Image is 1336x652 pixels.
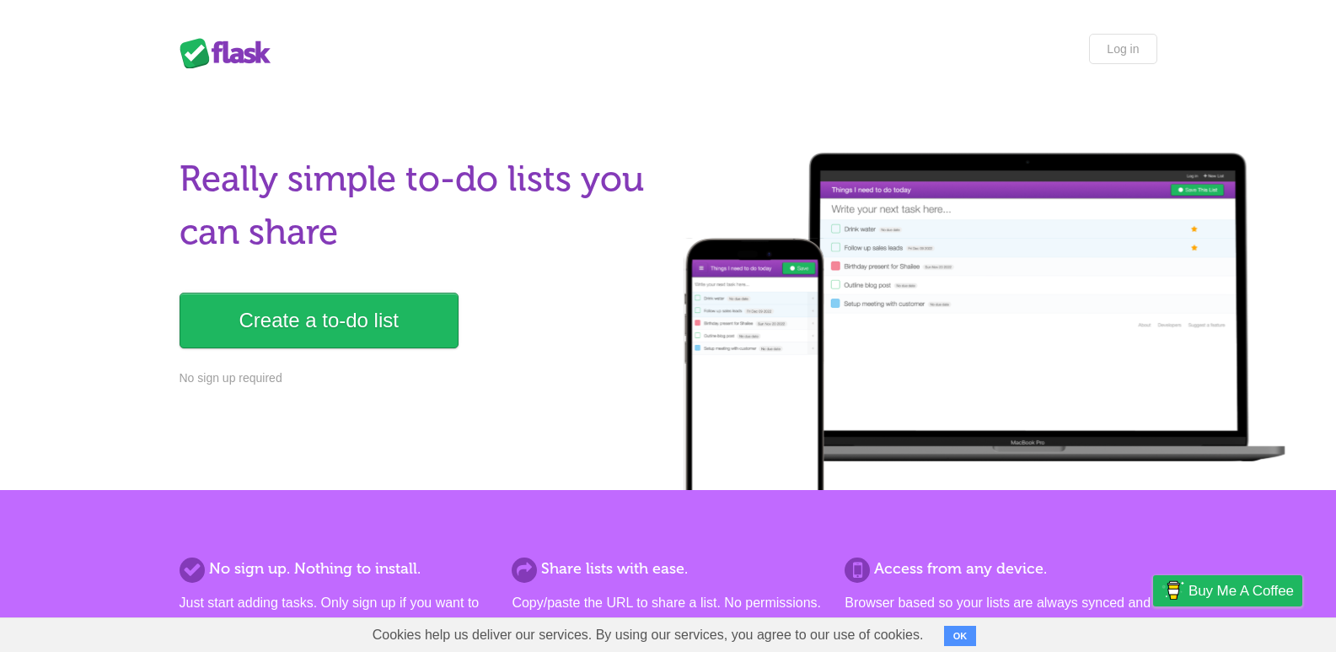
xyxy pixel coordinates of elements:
a: Log in [1089,34,1156,64]
a: Buy me a coffee [1153,575,1302,606]
span: Buy me a coffee [1188,576,1294,606]
h1: Really simple to-do lists you can share [180,153,658,259]
h2: Share lists with ease. [512,558,824,580]
p: Copy/paste the URL to share a list. No permissions. No formal invites. It's that simple. [512,593,824,633]
p: No sign up required [180,369,658,387]
a: Create a to-do list [180,293,459,348]
button: OK [944,626,977,646]
span: Cookies help us deliver our services. By using our services, you agree to our use of cookies. [356,618,941,652]
div: Flask Lists [180,38,281,68]
img: Buy me a coffee [1162,576,1184,605]
h2: Access from any device. [845,558,1156,580]
p: Just start adding tasks. Only sign up if you want to save more than one list. [180,593,491,633]
h2: No sign up. Nothing to install. [180,558,491,580]
p: Browser based so your lists are always synced and you can access them from anywhere. [845,593,1156,633]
